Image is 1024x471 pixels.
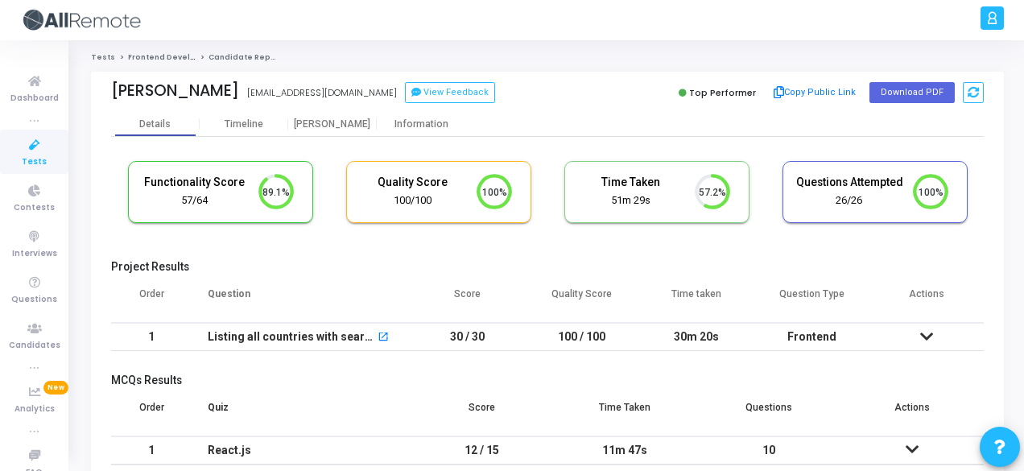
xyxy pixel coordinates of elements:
th: Actions [869,278,984,323]
div: 11m 47s [569,437,680,464]
td: 1 [111,323,192,351]
h5: Quality Score [359,176,467,189]
div: 100/100 [359,193,467,209]
button: View Feedback [405,82,495,103]
span: Candidate Report [209,52,283,62]
button: Download PDF [869,82,955,103]
td: 30m 20s [639,323,754,351]
div: [EMAIL_ADDRESS][DOMAIN_NAME] [247,86,397,100]
th: Score [410,391,553,436]
span: Tests [22,155,47,169]
h5: MCQs Results [111,374,984,387]
th: Quality Score [525,278,640,323]
th: Time taken [639,278,754,323]
th: Time Taken [553,391,696,436]
div: Details [139,118,171,130]
th: Actions [840,391,984,436]
td: Frontend [754,323,869,351]
th: Quiz [192,391,410,436]
div: React.js [208,437,394,464]
td: 12 / 15 [410,436,553,465]
img: logo [20,4,141,36]
span: New [43,381,68,395]
div: Listing all countries with search feature [208,324,375,350]
span: Contests [14,201,55,215]
nav: breadcrumb [91,52,1004,63]
span: Dashboard [10,92,59,105]
span: Top Performer [689,86,756,99]
th: Score [410,278,525,323]
h5: Project Results [111,260,984,274]
th: Question Type [754,278,869,323]
h5: Questions Attempted [795,176,903,189]
a: Tests [91,52,115,62]
div: Information [377,118,465,130]
h5: Functionality Score [141,176,249,189]
td: 30 / 30 [410,323,525,351]
th: Order [111,278,192,323]
div: 26/26 [795,193,903,209]
td: 10 [697,436,840,465]
th: Order [111,391,192,436]
span: Candidates [9,339,60,353]
mat-icon: open_in_new [378,333,389,344]
div: [PERSON_NAME] [111,81,239,100]
h5: Time Taken [577,176,685,189]
button: Copy Public Link [769,81,861,105]
th: Questions [697,391,840,436]
div: Timeline [225,118,263,130]
a: Frontend Developer (L4) [128,52,227,62]
span: Analytics [14,403,55,416]
span: Interviews [12,247,57,261]
div: [PERSON_NAME] [288,118,377,130]
div: 51m 29s [577,193,685,209]
div: 57/64 [141,193,249,209]
td: 100 / 100 [525,323,640,351]
td: 1 [111,436,192,465]
span: Questions [11,293,57,307]
th: Question [192,278,410,323]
